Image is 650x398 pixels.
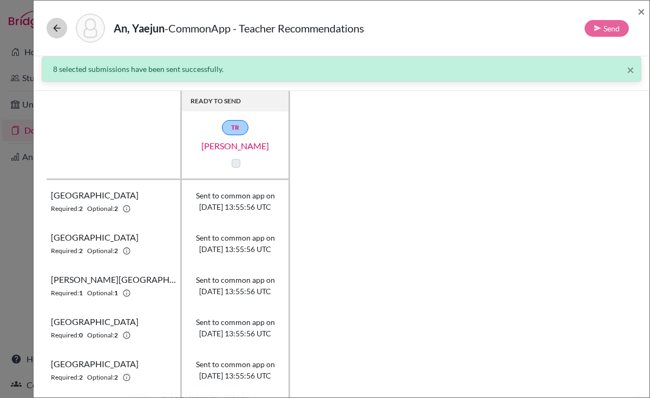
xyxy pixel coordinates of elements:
[79,373,83,382] b: 2
[79,204,83,214] b: 2
[585,20,629,37] button: Send
[51,204,79,214] span: Required:
[114,246,118,256] b: 2
[196,359,275,381] span: Sent to common app on [DATE] 13:55:56 UTC
[79,288,83,298] b: 1
[627,62,634,77] span: ×
[51,288,79,298] span: Required:
[165,22,364,35] span: - CommonApp - Teacher Recommendations
[638,5,645,18] button: Close
[51,315,139,328] span: [GEOGRAPHIC_DATA]
[51,273,176,286] span: [PERSON_NAME][GEOGRAPHIC_DATA]
[51,373,79,382] span: Required:
[114,22,165,35] strong: An, Yaejun
[51,357,139,370] span: [GEOGRAPHIC_DATA]
[196,274,275,297] span: Sent to common app on [DATE] 13:55:56 UTC
[53,63,630,75] div: 8 selected submissions have been sent successfully.
[87,288,114,298] span: Optional:
[182,91,290,111] th: READY TO SEND
[87,204,114,214] span: Optional:
[51,246,79,256] span: Required:
[114,204,118,214] b: 2
[51,231,139,244] span: [GEOGRAPHIC_DATA]
[114,330,118,340] b: 2
[181,140,290,152] a: [PERSON_NAME]
[79,330,83,340] b: 0
[79,246,83,256] b: 2
[87,330,114,340] span: Optional:
[627,63,634,76] button: Close
[638,3,645,19] span: ×
[196,316,275,339] span: Sent to common app on [DATE] 13:55:56 UTC
[114,288,118,298] b: 1
[196,190,275,213] span: Sent to common app on [DATE] 13:55:56 UTC
[51,330,79,340] span: Required:
[51,189,139,202] span: [GEOGRAPHIC_DATA]
[196,232,275,255] span: Sent to common app on [DATE] 13:55:56 UTC
[222,120,248,135] a: TR
[114,373,118,382] b: 2
[87,246,114,256] span: Optional:
[87,373,114,382] span: Optional:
